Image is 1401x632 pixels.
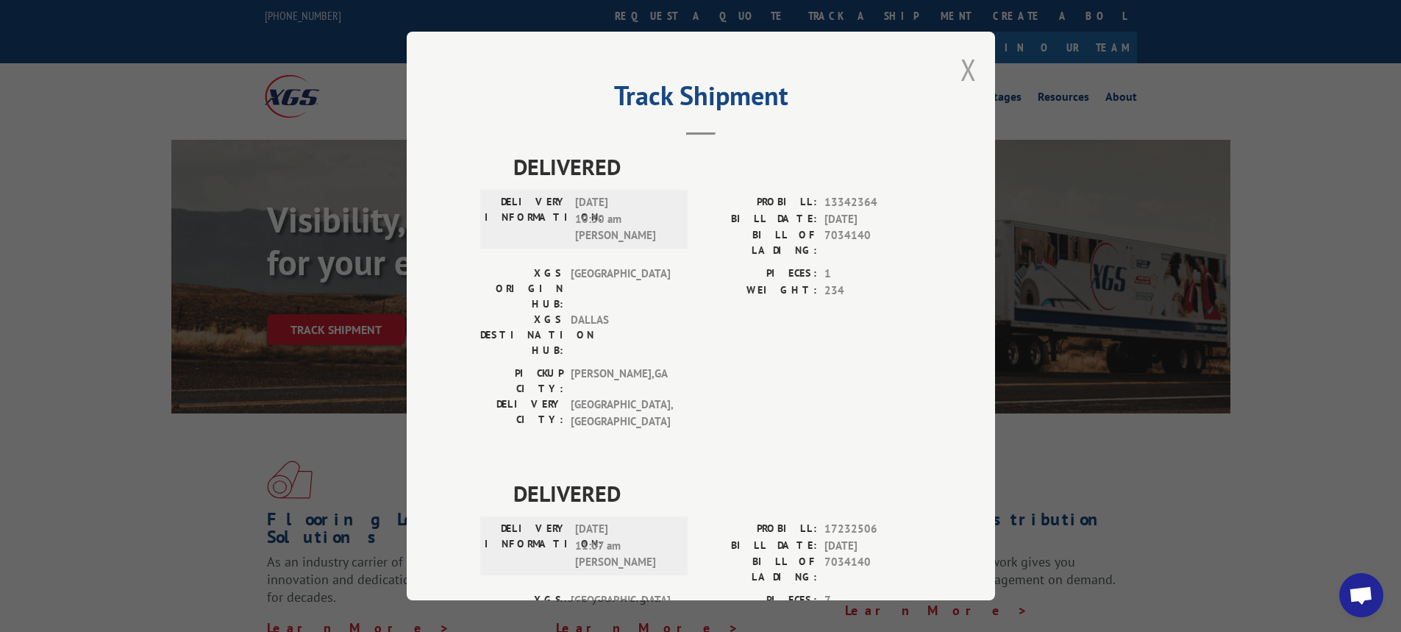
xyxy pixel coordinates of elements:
[701,227,817,258] label: BILL OF LADING:
[824,554,921,585] span: 7034140
[575,194,674,244] span: [DATE] 10:30 am [PERSON_NAME]
[480,266,563,312] label: XGS ORIGIN HUB:
[824,194,921,211] span: 13342364
[824,211,921,228] span: [DATE]
[824,521,921,538] span: 17232506
[485,521,568,571] label: DELIVERY INFORMATION:
[513,477,921,510] span: DELIVERED
[1339,573,1383,617] div: Open chat
[571,312,670,358] span: DALLAS
[485,194,568,244] label: DELIVERY INFORMATION:
[575,521,674,571] span: [DATE] 11:07 am [PERSON_NAME]
[701,592,817,609] label: PIECES:
[701,538,817,555] label: BILL DATE:
[701,554,817,585] label: BILL OF LADING:
[824,283,921,299] span: 234
[960,50,977,89] button: Close modal
[701,266,817,283] label: PIECES:
[701,521,817,538] label: PROBILL:
[571,397,670,430] span: [GEOGRAPHIC_DATA] , [GEOGRAPHIC_DATA]
[480,312,563,358] label: XGS DESTINATION HUB:
[480,85,921,113] h2: Track Shipment
[701,283,817,299] label: WEIGHT:
[513,150,921,183] span: DELIVERED
[480,397,563,430] label: DELIVERY CITY:
[571,366,670,397] span: [PERSON_NAME] , GA
[480,366,563,397] label: PICKUP CITY:
[571,266,670,312] span: [GEOGRAPHIC_DATA]
[824,538,921,555] span: [DATE]
[701,194,817,211] label: PROBILL:
[701,211,817,228] label: BILL DATE:
[824,227,921,258] span: 7034140
[824,592,921,609] span: 7
[824,266,921,283] span: 1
